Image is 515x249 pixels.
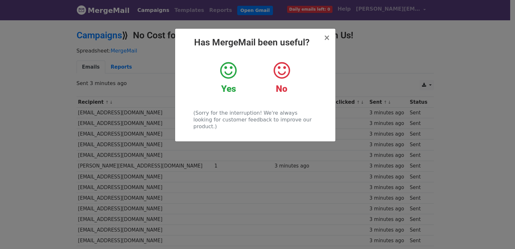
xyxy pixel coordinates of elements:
[323,33,330,42] span: ×
[323,34,330,42] button: Close
[193,110,317,130] p: (Sorry for the interruption! We're always looking for customer feedback to improve our product.)
[260,61,303,94] a: No
[276,83,287,94] strong: No
[221,83,236,94] strong: Yes
[207,61,250,94] a: Yes
[180,37,330,48] h2: Has MergeMail been useful?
